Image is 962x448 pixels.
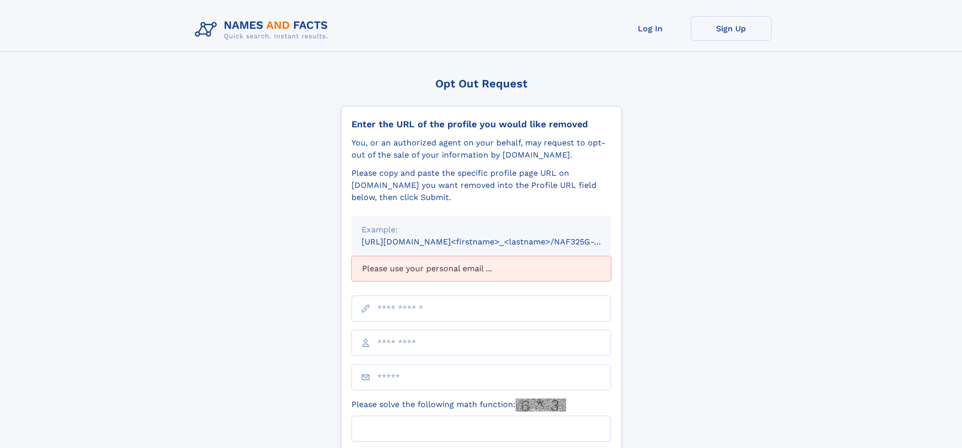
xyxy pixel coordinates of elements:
div: Opt Out Request [341,77,622,90]
label: Please solve the following math function: [351,399,566,412]
a: Log In [610,16,691,41]
div: Enter the URL of the profile you would like removed [351,119,611,130]
div: You, or an authorized agent on your behalf, may request to opt-out of the sale of your informatio... [351,137,611,161]
a: Sign Up [691,16,772,41]
img: Logo Names and Facts [191,16,336,43]
div: Please copy and paste the specific profile page URL on [DOMAIN_NAME] you want removed into the Pr... [351,167,611,204]
div: Example: [362,224,601,236]
small: [URL][DOMAIN_NAME]<firstname>_<lastname>/NAF325G-xxxxxxxx [362,237,630,246]
div: Please use your personal email ... [351,256,611,281]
